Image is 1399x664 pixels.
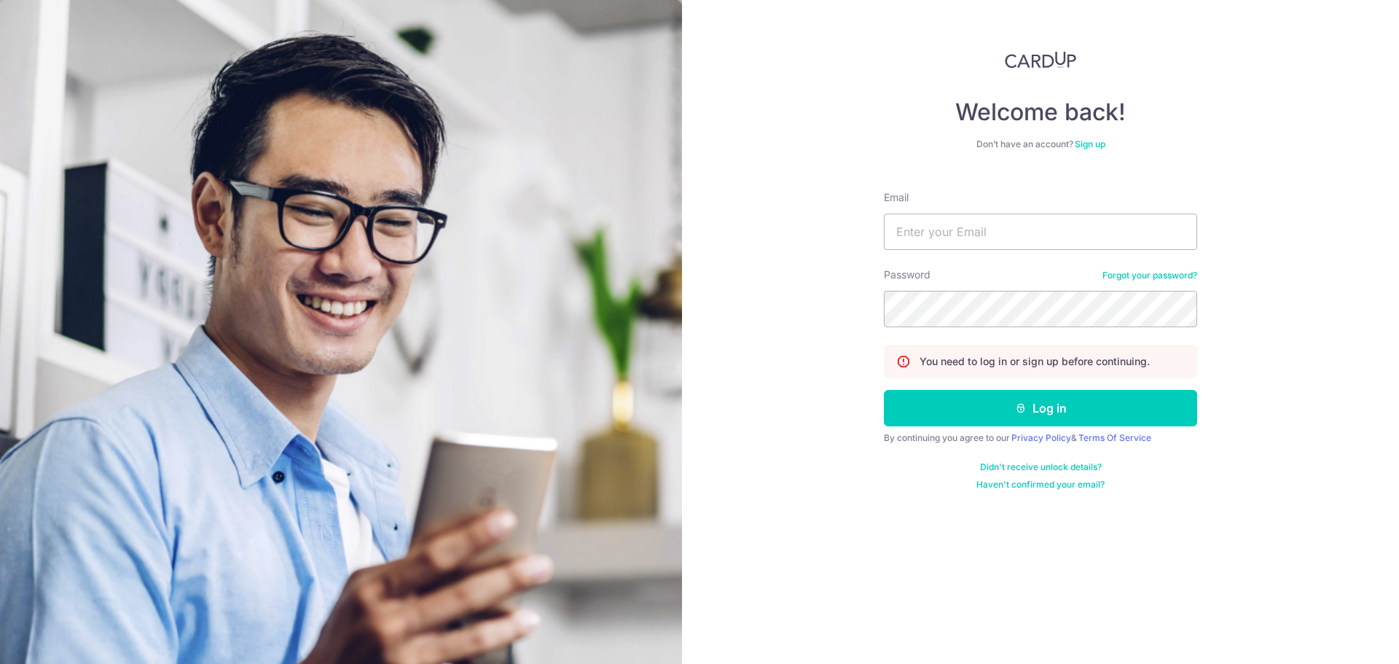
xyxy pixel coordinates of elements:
label: Password [884,267,930,282]
h4: Welcome back! [884,98,1197,127]
a: Forgot your password? [1102,270,1197,281]
div: Don’t have an account? [884,138,1197,150]
a: Didn't receive unlock details? [980,461,1102,473]
img: CardUp Logo [1005,51,1076,69]
input: Enter your Email [884,214,1197,250]
div: By continuing you agree to our & [884,432,1197,444]
label: Email [884,190,909,205]
a: Terms Of Service [1078,432,1151,443]
a: Haven't confirmed your email? [976,479,1105,491]
a: Privacy Policy [1011,432,1071,443]
p: You need to log in or sign up before continuing. [920,354,1150,369]
button: Log in [884,390,1197,426]
a: Sign up [1075,138,1105,149]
